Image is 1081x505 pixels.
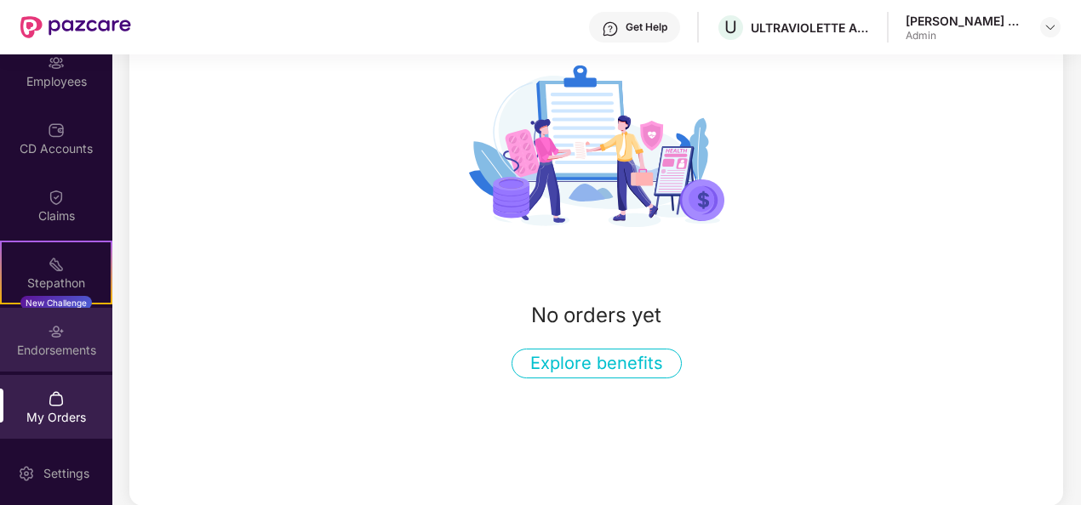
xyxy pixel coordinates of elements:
[724,17,737,37] span: U
[531,299,661,332] div: No orders yet
[751,20,870,36] div: ULTRAVIOLETTE AUTOMOTIVE PRIVATE LIMITED
[1044,20,1057,34] img: svg+xml;base64,PHN2ZyBpZD0iRHJvcGRvd24tMzJ4MzIiIHhtbG5zPSJodHRwOi8vd3d3LnczLm9yZy8yMDAwL3N2ZyIgd2...
[512,349,682,378] button: Explore benefits
[626,20,667,34] div: Get Help
[48,390,65,407] img: svg+xml;base64,PHN2ZyBpZD0iTXlfT3JkZXJzIiBkYXRhLW5hbWU9Ik15IE9yZGVycyIgeG1sbnM9Imh0dHA6Ly93d3cudz...
[20,296,92,309] div: New Challenge
[602,20,619,37] img: svg+xml;base64,PHN2ZyBpZD0iSGVscC0zMngzMiIgeG1sbnM9Imh0dHA6Ly93d3cudzMub3JnLzIwMDAvc3ZnIiB3aWR0aD...
[48,122,65,139] img: svg+xml;base64,PHN2ZyBpZD0iQ0RfQWNjb3VudHMiIGRhdGEtbmFtZT0iQ0QgQWNjb3VudHMiIHhtbG5zPSJodHRwOi8vd3...
[48,189,65,206] img: svg+xml;base64,PHN2ZyBpZD0iQ2xhaW0iIHhtbG5zPSJodHRwOi8vd3d3LnczLm9yZy8yMDAwL3N2ZyIgd2lkdGg9IjIwIi...
[48,256,65,273] img: svg+xml;base64,PHN2ZyB4bWxucz0iaHR0cDovL3d3dy53My5vcmcvMjAwMC9zdmciIHdpZHRoPSIyMSIgaGVpZ2h0PSIyMC...
[906,13,1025,29] div: [PERSON_NAME] E A
[38,465,94,482] div: Settings
[20,16,131,38] img: New Pazcare Logo
[906,29,1025,43] div: Admin
[469,19,724,274] img: svg+xml;base64,PHN2ZyBpZD0iTXlfb3JkZXJzX3BsYWNlaG9sZGVyIiB4bWxucz0iaHR0cDovL3d3dy53My5vcmcvMjAwMC...
[48,54,65,71] img: svg+xml;base64,PHN2ZyBpZD0iRW1wbG95ZWVzIiB4bWxucz0iaHR0cDovL3d3dy53My5vcmcvMjAwMC9zdmciIHdpZHRoPS...
[48,323,65,340] img: svg+xml;base64,PHN2ZyBpZD0iRW5kb3JzZW1lbnRzIiB4bWxucz0iaHR0cDovL3d3dy53My5vcmcvMjAwMC9zdmciIHdpZH...
[18,465,35,482] img: svg+xml;base64,PHN2ZyBpZD0iU2V0dGluZy0yMHgyMCIgeG1sbnM9Imh0dHA6Ly93d3cudzMub3JnLzIwMDAvc3ZnIiB3aW...
[2,275,111,292] div: Stepathon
